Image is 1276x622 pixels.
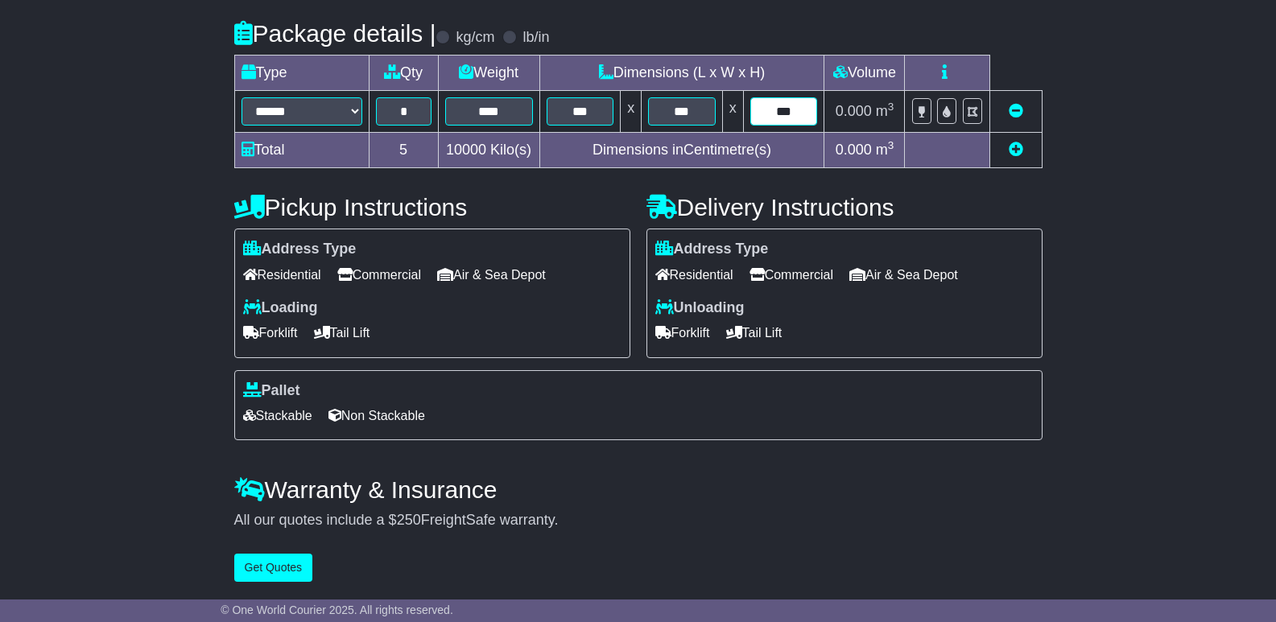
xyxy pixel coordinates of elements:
label: Address Type [655,241,769,258]
td: Dimensions in Centimetre(s) [539,133,824,168]
label: Pallet [243,382,300,400]
span: Air & Sea Depot [437,262,546,287]
label: kg/cm [456,29,494,47]
td: x [621,91,642,133]
td: Weight [438,56,539,91]
span: m [876,142,894,158]
td: Dimensions (L x W x H) [539,56,824,91]
div: All our quotes include a $ FreightSafe warranty. [234,512,1043,529]
td: Qty [369,56,438,91]
span: Forklift [243,320,298,345]
a: Add new item [1009,142,1023,158]
span: Non Stackable [328,403,425,428]
button: Get Quotes [234,554,313,582]
span: Commercial [749,262,833,287]
span: Tail Lift [314,320,370,345]
span: 0.000 [836,103,872,119]
span: Residential [243,262,321,287]
span: Forklift [655,320,710,345]
span: Commercial [337,262,421,287]
span: 250 [397,512,421,528]
a: Remove this item [1009,103,1023,119]
td: x [722,91,743,133]
h4: Package details | [234,20,436,47]
td: 5 [369,133,438,168]
sup: 3 [888,101,894,113]
span: m [876,103,894,119]
sup: 3 [888,139,894,151]
span: 0.000 [836,142,872,158]
label: Loading [243,299,318,317]
span: 10000 [446,142,486,158]
td: Total [234,133,369,168]
label: Unloading [655,299,745,317]
span: Tail Lift [726,320,783,345]
h4: Pickup Instructions [234,194,630,220]
td: Kilo(s) [438,133,539,168]
span: Air & Sea Depot [849,262,958,287]
h4: Delivery Instructions [646,194,1043,220]
span: Stackable [243,403,312,428]
td: Type [234,56,369,91]
td: Volume [824,56,905,91]
label: Address Type [243,241,357,258]
label: lb/in [522,29,549,47]
h4: Warranty & Insurance [234,476,1043,503]
span: Residential [655,262,733,287]
span: © One World Courier 2025. All rights reserved. [221,603,453,616]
